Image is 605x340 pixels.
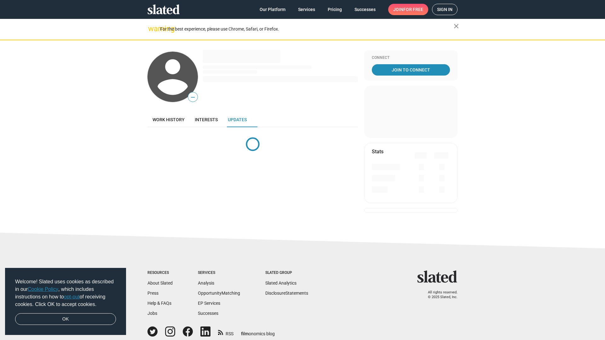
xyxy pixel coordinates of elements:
a: Help & FAQs [147,301,171,306]
span: Pricing [328,4,342,15]
a: DisclosureStatements [265,291,308,296]
div: cookieconsent [5,268,126,335]
a: Jobs [147,311,157,316]
div: For the best experience, please use Chrome, Safari, or Firefox. [160,25,454,33]
a: Interests [190,112,223,127]
a: Cookie Policy [28,286,58,292]
mat-icon: warning [148,25,156,32]
span: film [241,331,249,336]
span: for free [403,4,423,15]
span: Join To Connect [373,64,449,76]
a: Analysis [198,280,214,286]
a: EP Services [198,301,220,306]
span: Interests [195,117,218,122]
a: About Slated [147,280,173,286]
div: Slated Group [265,270,308,275]
span: Sign in [437,4,452,15]
span: Successes [354,4,376,15]
a: opt-out [64,294,80,299]
a: Slated Analytics [265,280,297,286]
a: Successes [198,311,218,316]
span: Work history [153,117,185,122]
div: Services [198,270,240,275]
a: filmonomics blog [241,326,275,337]
div: Connect [372,55,450,60]
a: Successes [349,4,381,15]
a: OpportunityMatching [198,291,240,296]
a: Pricing [323,4,347,15]
span: Our Platform [260,4,285,15]
span: Services [298,4,315,15]
mat-icon: close [452,22,460,30]
span: Welcome! Slated uses cookies as described in our , which includes instructions on how to of recei... [15,278,116,308]
a: Work history [147,112,190,127]
a: RSS [218,327,233,337]
a: Press [147,291,158,296]
div: Resources [147,270,173,275]
span: — [188,93,198,101]
a: Joinfor free [388,4,428,15]
a: dismiss cookie message [15,313,116,325]
mat-card-title: Stats [372,148,383,155]
a: Our Platform [255,4,291,15]
a: Updates [223,112,252,127]
a: Sign in [432,4,458,15]
span: Updates [228,117,247,122]
a: Services [293,4,320,15]
a: Join To Connect [372,64,450,76]
p: All rights reserved. © 2025 Slated, Inc. [421,290,458,299]
span: Join [393,4,423,15]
